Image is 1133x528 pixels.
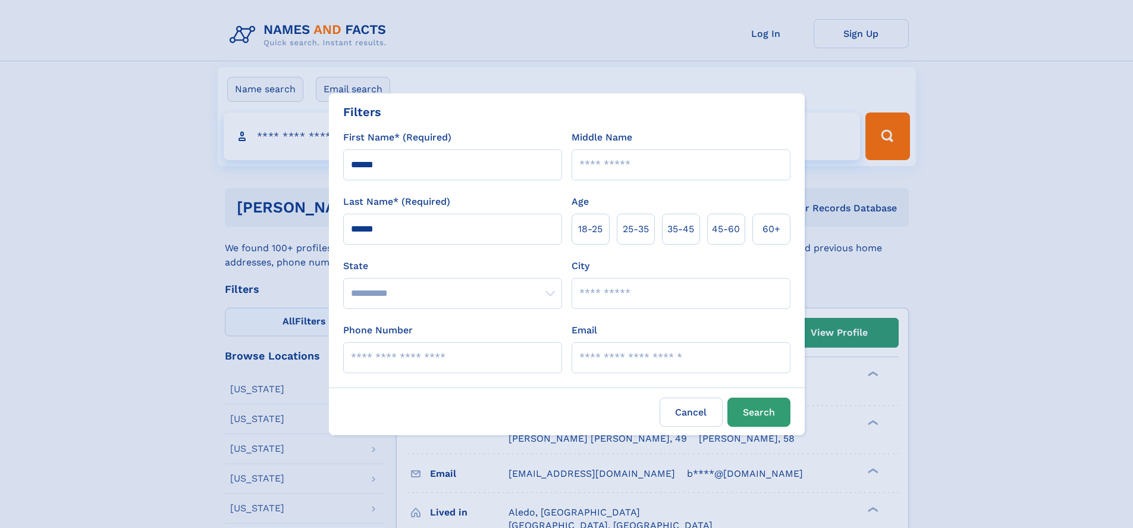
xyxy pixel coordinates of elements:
span: 60+ [762,222,780,236]
span: 18‑25 [578,222,602,236]
button: Search [727,398,790,427]
label: Cancel [660,398,723,427]
div: Filters [343,103,381,121]
span: 45‑60 [712,222,740,236]
label: Email [572,323,597,338]
label: State [343,259,562,273]
label: Age [572,195,589,209]
span: 35‑45 [667,222,694,236]
label: City [572,259,589,273]
label: Last Name* (Required) [343,195,450,209]
label: Phone Number [343,323,413,338]
span: 25‑35 [623,222,649,236]
label: First Name* (Required) [343,130,451,145]
label: Middle Name [572,130,632,145]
